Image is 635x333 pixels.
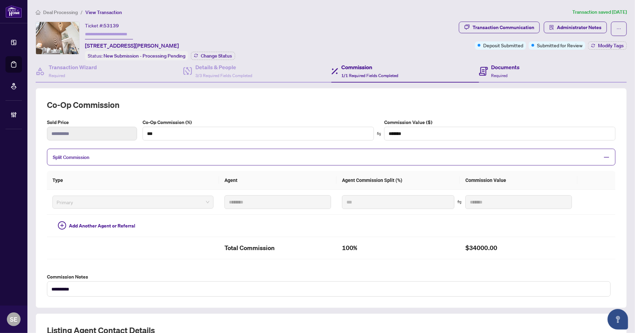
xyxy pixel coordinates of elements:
[47,119,137,126] label: Sold Price
[491,63,520,71] h4: Documents
[460,171,577,190] th: Commission Value
[195,73,252,78] span: 3/3 Required Fields Completed
[85,51,188,60] div: Status:
[473,22,534,33] div: Transaction Communication
[143,119,374,126] label: Co-Op Commission (%)
[588,41,627,50] button: Modify Tags
[537,41,583,49] span: Submitted for Review
[549,25,554,30] span: solution
[603,154,610,160] span: minus
[342,243,454,254] h2: 100%
[103,23,119,29] span: 53139
[85,41,179,50] span: [STREET_ADDRESS][PERSON_NAME]
[465,243,572,254] h2: $34000.00
[598,43,624,48] span: Modify Tags
[81,8,83,16] li: /
[459,22,540,33] button: Transaction Communication
[337,171,460,190] th: Agent Commission Split (%)
[36,10,40,15] span: home
[457,200,462,205] span: swap
[47,171,219,190] th: Type
[219,171,337,190] th: Agent
[52,220,141,231] button: Add Another Agent or Referral
[103,53,185,59] span: New Submission - Processing Pending
[57,197,209,207] span: Primary
[384,119,615,126] label: Commission Value ($)
[483,41,523,49] span: Deposit Submitted
[201,53,232,58] span: Change Status
[10,314,17,324] span: SE
[572,8,627,16] article: Transaction saved [DATE]
[49,63,97,71] h4: Transaction Wizard
[195,63,252,71] h4: Details & People
[47,99,615,110] h2: Co-op Commission
[377,132,381,136] span: swap
[58,221,66,230] span: plus-circle
[557,22,601,33] span: Administrator Notes
[49,73,65,78] span: Required
[342,73,399,78] span: 1/1 Required Fields Completed
[43,9,78,15] span: Deal Processing
[47,273,615,281] label: Commission Notes
[616,26,621,31] span: ellipsis
[491,73,508,78] span: Required
[191,52,235,60] button: Change Status
[224,243,331,254] h2: Total Commission
[544,22,607,33] button: Administrator Notes
[608,309,628,330] button: Open asap
[47,149,615,165] div: Split Commission
[53,154,89,160] span: Split Commission
[69,222,135,230] span: Add Another Agent or Referral
[5,5,22,18] img: logo
[342,63,399,71] h4: Commission
[36,22,79,54] img: IMG-E12330324_1.jpg
[85,22,119,29] div: Ticket #:
[85,9,122,15] span: View Transaction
